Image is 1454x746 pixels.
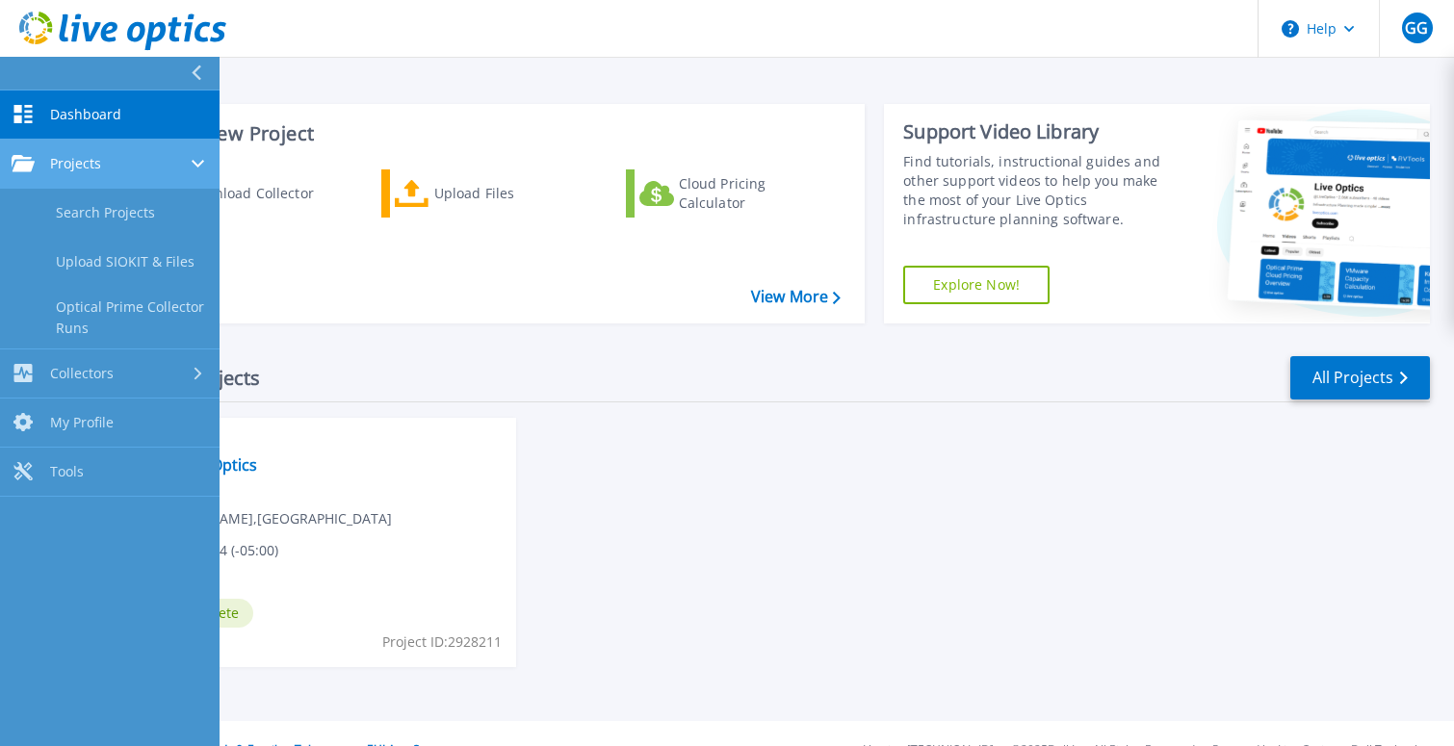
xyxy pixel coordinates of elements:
[50,106,121,123] span: Dashboard
[751,288,841,306] a: View More
[903,119,1177,144] div: Support Video Library
[382,631,502,653] span: Project ID: 2928211
[186,174,340,213] div: Download Collector
[145,429,505,450] span: Optical Prime
[50,365,114,382] span: Collectors
[50,463,84,480] span: Tools
[626,169,841,218] a: Cloud Pricing Calculator
[434,174,588,213] div: Upload Files
[381,169,596,218] a: Upload Files
[1405,20,1428,36] span: GG
[50,155,101,172] span: Projects
[1290,356,1430,399] a: All Projects
[50,414,114,431] span: My Profile
[903,152,1177,229] div: Find tutorials, instructional guides and other support videos to help you make the most of your L...
[145,508,392,529] span: [PERSON_NAME] , [GEOGRAPHIC_DATA]
[137,169,351,218] a: Download Collector
[903,266,1050,304] a: Explore Now!
[137,123,840,144] h3: Start a New Project
[679,174,833,213] div: Cloud Pricing Calculator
